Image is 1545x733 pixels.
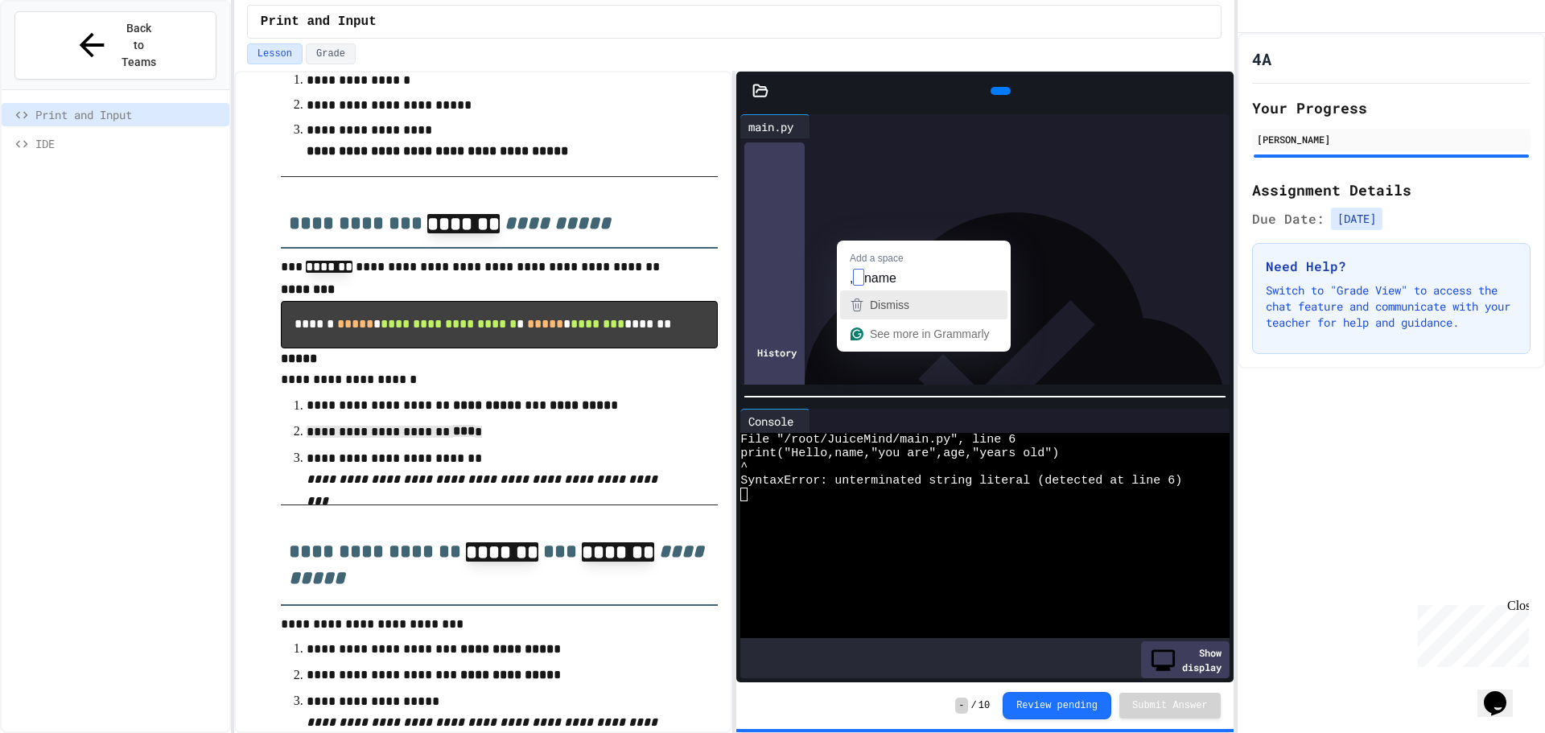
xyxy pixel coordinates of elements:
button: Grade [306,43,356,64]
span: 10 [978,699,990,712]
span: IDE [35,135,223,152]
iframe: chat widget [1411,599,1529,667]
h2: Assignment Details [1252,179,1531,201]
div: [PERSON_NAME] [1257,132,1526,146]
h2: Your Progress [1252,97,1531,119]
span: File "/root/JuiceMind/main.py", line 6 [740,433,1016,447]
span: [DATE] [1331,208,1382,230]
div: main.py [740,114,810,138]
button: Back to Teams [14,11,216,80]
span: Submit Answer [1132,699,1208,712]
span: Print and Input [261,12,377,31]
span: SyntaxError: unterminated string literal (detected at line 6) [740,474,1182,488]
span: Back to Teams [120,20,158,71]
div: Chat with us now!Close [6,6,111,102]
h1: 4A [1252,47,1271,70]
h3: Need Help? [1266,257,1517,276]
button: Review pending [1003,692,1111,719]
button: Lesson [247,43,303,64]
span: ^ [740,460,748,474]
div: Show display [1141,641,1230,678]
div: Console [740,409,810,433]
div: History [744,142,805,562]
div: Console [740,413,801,430]
span: print("Hello,name,"you are",age,"years old") [740,447,1059,460]
span: / [971,699,977,712]
span: Due Date: [1252,209,1325,229]
p: Switch to "Grade View" to access the chat feature and communicate with your teacher for help and ... [1266,282,1517,331]
span: Print and Input [35,106,223,123]
div: main.py [740,118,801,135]
button: Submit Answer [1119,693,1221,719]
span: - [955,698,967,714]
iframe: chat widget [1477,669,1529,717]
